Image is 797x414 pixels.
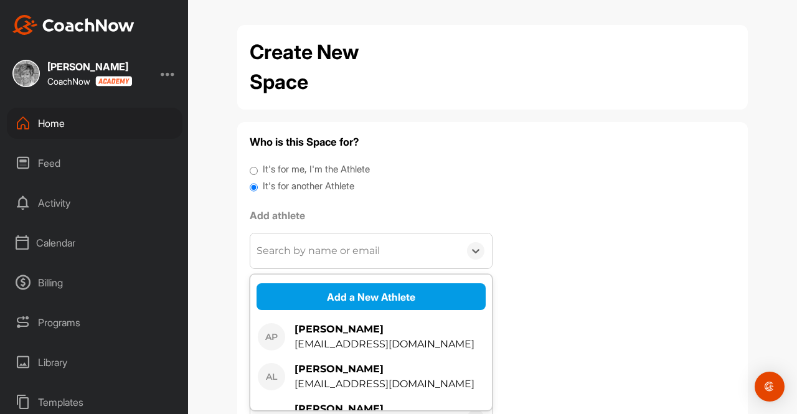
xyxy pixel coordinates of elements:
div: Home [7,108,182,139]
div: AL [258,363,285,390]
div: [EMAIL_ADDRESS][DOMAIN_NAME] [295,337,474,352]
div: Open Intercom Messenger [755,372,785,402]
div: [EMAIL_ADDRESS][DOMAIN_NAME] [295,377,474,392]
div: Activity [7,187,182,219]
h2: Create New Space [250,37,418,97]
div: Billing [7,267,182,298]
label: It's for another Athlete [263,179,354,194]
h4: Who is this Space for? [250,134,735,150]
div: Library [7,347,182,378]
label: It's for me, I'm the Athlete [263,162,370,177]
div: [PERSON_NAME] [295,322,474,337]
label: Add athlete [250,208,493,223]
div: [PERSON_NAME] [295,362,474,377]
div: Calendar [7,227,182,258]
button: Add a New Athlete [257,283,486,310]
div: [PERSON_NAME] [47,62,132,72]
div: Programs [7,307,182,338]
div: Feed [7,148,182,179]
div: Search by name or email [257,243,380,258]
div: AP [258,323,285,350]
img: CoachNow acadmey [95,76,132,87]
div: CoachNow [47,76,132,87]
img: square_79ec8c51d126512d5cf6ea9b3775d7e2.jpg [12,60,40,87]
img: CoachNow [12,15,134,35]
